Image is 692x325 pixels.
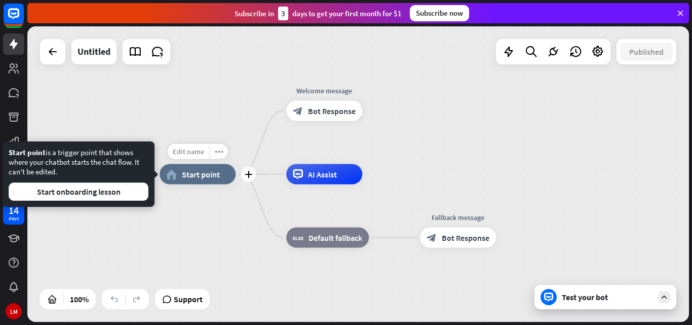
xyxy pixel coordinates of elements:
[3,203,24,225] a: 14 days
[166,169,177,179] i: home_2
[182,169,220,179] span: Start point
[410,5,469,21] div: Subscribe now
[215,148,223,155] i: more_horiz
[412,212,504,223] div: Fallback message
[9,148,148,201] div: is a trigger point that shows where your chatbot starts the chat flow. It can't be edited.
[309,233,362,243] span: Default fallback
[67,291,92,307] div: 100%
[78,39,110,64] div: Untitled
[293,106,303,116] i: block_bot_response
[562,292,653,302] div: Test your bot
[173,147,204,156] span: Edit name
[8,4,39,34] button: Open LiveChat chat widget
[279,86,370,96] div: Welcome message
[308,169,337,179] span: AI Assist
[620,43,673,61] button: Published
[6,303,22,319] div: LM
[245,171,252,178] i: plus
[442,233,489,243] span: Bot Response
[9,148,46,157] span: Start point
[9,215,19,222] div: days
[174,291,203,307] span: Support
[9,183,148,201] button: Start onboarding lesson
[235,7,402,20] div: Subscribe in days to get your first month for $1
[293,233,303,243] i: block_fallback
[9,206,19,215] div: 14
[308,106,356,116] span: Bot Response
[427,233,437,243] i: block_bot_response
[278,7,288,20] div: 3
